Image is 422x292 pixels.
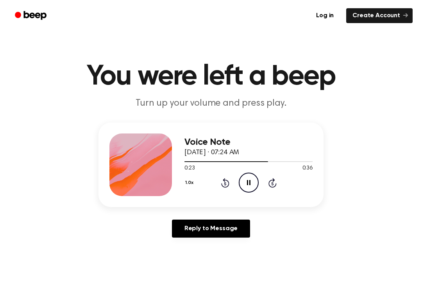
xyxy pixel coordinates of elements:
[184,149,239,156] span: [DATE] · 07:24 AM
[11,63,411,91] h1: You were left a beep
[308,7,342,25] a: Log in
[184,176,196,189] button: 1.0x
[9,8,54,23] a: Beep
[302,164,313,173] span: 0:36
[346,8,413,23] a: Create Account
[172,220,250,238] a: Reply to Message
[61,97,361,110] p: Turn up your volume and press play.
[184,164,195,173] span: 0:23
[184,137,313,148] h3: Voice Note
